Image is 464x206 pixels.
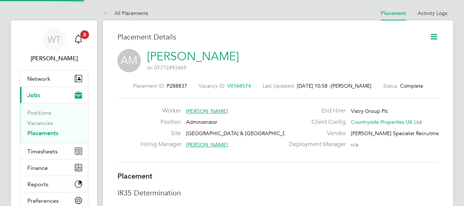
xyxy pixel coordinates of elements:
a: WT[PERSON_NAME] [20,28,88,63]
label: Deployment Manager [285,141,346,148]
span: m: 07772493469 [147,64,186,71]
label: Last Updated [263,83,294,89]
a: Positions [27,109,51,116]
span: V0168574 [227,83,251,89]
label: Client Config [285,118,346,126]
span: Jobs [27,92,40,99]
span: Network [27,75,50,82]
label: Status [383,83,397,89]
span: [GEOGRAPHIC_DATA] & [GEOGRAPHIC_DATA] (Head Office) [186,130,330,137]
span: Countryside Properties UK Ltd [351,119,422,125]
label: Vacancy ID [199,83,224,89]
span: AM [117,49,141,72]
span: Timesheets [27,148,58,155]
label: Hiring Manager [141,141,181,148]
label: Vendor [285,130,346,137]
a: Placement [381,10,406,16]
span: Wendy Turner [20,54,88,63]
a: Vacancies [27,119,53,126]
label: Placement ID [133,83,164,89]
button: Timesheets [20,143,88,159]
span: P288837 [167,83,187,89]
span: [DATE] 10:58 - [297,83,331,89]
a: 3 [71,28,86,51]
a: Placements [27,130,58,137]
span: Preferences [27,197,59,204]
label: Worker [141,107,181,115]
a: [PERSON_NAME] [147,49,239,64]
span: Complete [400,83,423,89]
b: Placement [117,172,152,180]
span: [PERSON_NAME] Specialist Recruitment Limited [351,130,463,137]
a: Activity Logs [418,10,447,16]
button: Jobs [20,87,88,103]
button: Finance [20,160,88,176]
span: Finance [27,164,48,171]
label: Position [141,118,181,126]
h3: IR35 Determination [117,188,438,198]
span: Administrator [186,119,217,125]
span: WT [47,35,61,44]
span: [PERSON_NAME] [331,83,371,89]
label: Site [141,130,181,137]
span: [PERSON_NAME] [186,141,228,148]
h3: Placement Details [117,32,418,42]
a: All Placements [103,10,148,16]
span: Vistry Group Plc [351,108,388,114]
div: Jobs [20,103,88,143]
span: [PERSON_NAME] [186,108,228,114]
span: Reports [27,181,49,188]
label: End Hirer [285,107,346,115]
button: Network [20,70,88,87]
span: 3 [80,30,89,39]
button: Reports [20,176,88,192]
span: n/a [351,141,358,148]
